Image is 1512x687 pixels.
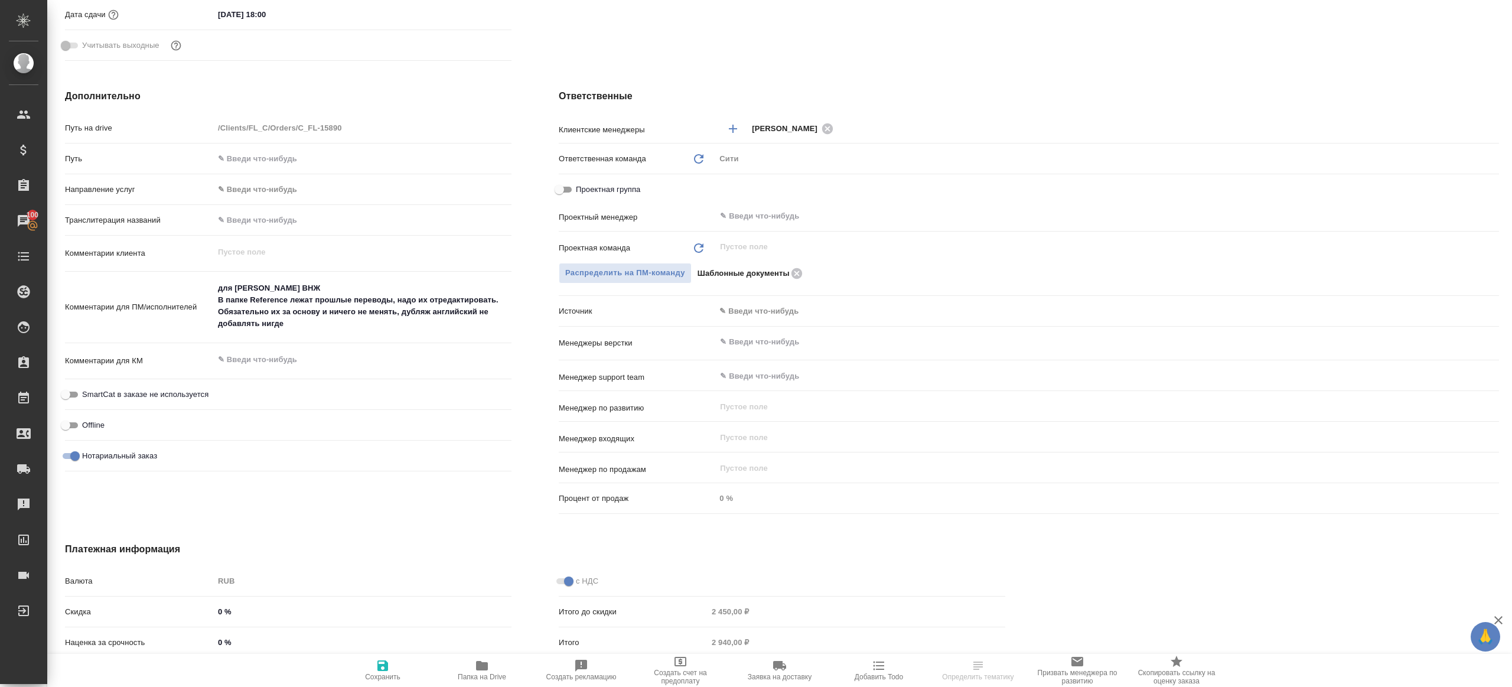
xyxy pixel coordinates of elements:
[559,493,715,504] p: Процент от продаж
[82,40,159,51] span: Учитывать выходные
[214,603,511,620] input: ✎ Введи что-нибудь
[559,606,708,618] p: Итого до скидки
[1127,654,1226,687] button: Скопировать ссылку на оценку заказа
[1493,215,1495,217] button: Open
[1493,128,1495,130] button: Open
[214,571,511,591] div: RUB
[65,355,214,367] p: Комментарии для КМ
[65,89,511,103] h4: Дополнительно
[829,654,928,687] button: Добавить Todo
[559,637,708,649] p: Итого
[65,153,214,165] p: Путь
[214,180,511,200] div: ✎ Введи что-нибудь
[65,606,214,618] p: Скидка
[218,184,497,196] div: ✎ Введи что-нибудь
[333,654,432,687] button: Сохранить
[1475,624,1495,649] span: 🙏
[214,634,511,651] input: ✎ Введи что-нибудь
[559,242,630,254] p: Проектная команда
[719,399,1471,413] input: Пустое поле
[559,464,715,476] p: Менеджер по продажам
[365,673,400,681] span: Сохранить
[559,89,1499,103] h4: Ответственные
[698,268,790,279] p: Шаблонные документы
[708,603,1005,620] input: Пустое поле
[214,278,511,334] textarea: для [PERSON_NAME] ВНЖ В папке Reference лежат прошлые переводы, надо их отредактировать. Обязател...
[719,335,1456,349] input: ✎ Введи что-нибудь
[65,9,106,21] p: Дата сдачи
[719,240,1471,254] input: Пустое поле
[559,337,715,349] p: Менеджеры верстки
[752,123,825,135] span: [PERSON_NAME]
[1035,669,1120,685] span: Призвать менеджера по развитию
[432,654,532,687] button: Папка на Drive
[546,673,617,681] span: Создать рекламацию
[65,575,214,587] p: Валюта
[719,430,1471,444] input: Пустое поле
[719,115,747,143] button: Добавить менеджера
[708,634,1005,651] input: Пустое поле
[1471,622,1500,652] button: 🙏
[559,402,715,414] p: Менеджер по развитию
[3,206,44,236] a: 100
[1493,341,1495,343] button: Open
[715,301,1499,321] div: ✎ Введи что-нибудь
[576,575,598,587] span: с НДС
[65,637,214,649] p: Наценка за срочность
[65,542,1005,556] h4: Платежная информация
[168,38,184,53] button: Выбери, если сб и вс нужно считать рабочими днями для выполнения заказа.
[559,153,646,165] p: Ответственная команда
[565,266,685,280] span: Распределить на ПМ-команду
[719,305,1485,317] div: ✎ Введи что-нибудь
[65,214,214,226] p: Транслитерация названий
[532,654,631,687] button: Создать рекламацию
[19,209,46,221] span: 100
[638,669,723,685] span: Создать счет на предоплату
[559,124,715,136] p: Клиентские менеджеры
[1134,669,1219,685] span: Скопировать ссылку на оценку заказа
[214,150,511,167] input: ✎ Введи что-нибудь
[1493,375,1495,377] button: Open
[559,263,692,284] button: Распределить на ПМ-команду
[730,654,829,687] button: Заявка на доставку
[928,654,1028,687] button: Определить тематику
[559,305,715,317] p: Источник
[65,301,214,313] p: Комментарии для ПМ/исполнителей
[82,389,208,401] span: SmartCat в заказе не используется
[65,122,214,134] p: Путь на drive
[1028,654,1127,687] button: Призвать менеджера по развитию
[719,461,1471,475] input: Пустое поле
[214,6,317,23] input: ✎ Введи что-нибудь
[748,673,812,681] span: Заявка на доставку
[214,119,511,136] input: Пустое поле
[559,433,715,445] p: Менеджер входящих
[65,248,214,259] p: Комментарии клиента
[65,184,214,196] p: Направление услуг
[719,369,1456,383] input: ✎ Введи что-нибудь
[752,121,837,136] div: [PERSON_NAME]
[576,184,640,196] span: Проектная группа
[559,372,715,383] p: Менеджер support team
[715,490,1499,507] input: Пустое поле
[855,673,903,681] span: Добавить Todo
[631,654,730,687] button: Создать счет на предоплату
[719,209,1456,223] input: ✎ Введи что-нибудь
[715,149,1499,169] div: Сити
[82,450,157,462] span: Нотариальный заказ
[942,673,1014,681] span: Определить тематику
[559,211,715,223] p: Проектный менеджер
[82,419,105,431] span: Offline
[214,211,511,229] input: ✎ Введи что-нибудь
[458,673,506,681] span: Папка на Drive
[106,7,121,22] button: Если добавить услуги и заполнить их объемом, то дата рассчитается автоматически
